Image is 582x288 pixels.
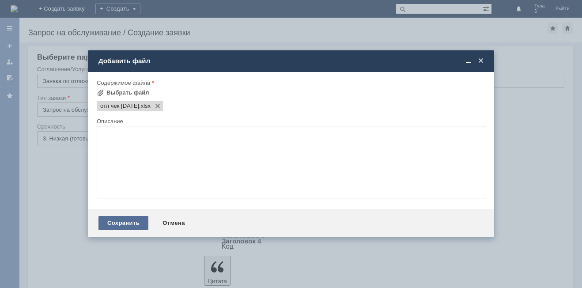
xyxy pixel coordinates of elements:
div: Описание [97,118,484,124]
div: Содержимое файла [97,80,484,86]
span: Свернуть (Ctrl + M) [464,57,473,65]
span: отл чек 19.08.2025.xlsx [100,102,139,110]
div: Выбрать файл [106,89,149,96]
div: Добавить файл [98,57,485,65]
span: отл чек 19.08.2025.xlsx [139,102,151,110]
span: Закрыть [476,57,485,65]
div: добрый день просьба удалить отл чек от [DATE] [4,4,129,18]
